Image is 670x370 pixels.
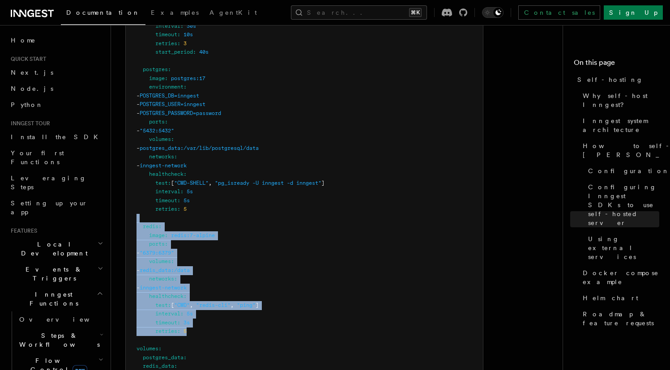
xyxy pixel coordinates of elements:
[140,145,259,151] span: postgres_data:/var/lib/postgresql/data
[137,345,158,352] span: volumes
[177,328,180,334] span: :
[184,84,187,90] span: :
[7,261,105,286] button: Events & Triggers
[577,75,643,84] span: Self-hosting
[180,23,184,29] span: :
[171,180,174,186] span: [
[11,149,64,166] span: Your first Functions
[518,5,600,20] a: Contact sales
[140,162,187,169] span: inngest-network
[583,293,638,302] span: Helm chart
[184,40,187,47] span: 3
[230,302,234,308] span: ,
[151,9,199,16] span: Examples
[155,188,180,195] span: interval
[579,138,659,163] a: How to self-host [PERSON_NAME]
[237,302,256,308] span: "ping"
[155,23,180,29] span: interval
[149,232,165,238] span: image
[209,9,257,16] span: AgentKit
[180,310,184,317] span: :
[149,241,165,247] span: ports
[168,180,171,186] span: :
[7,32,105,48] a: Home
[583,310,659,327] span: Roadmap & feature requests
[256,302,259,308] span: ]
[209,180,212,186] span: ,
[140,128,174,134] span: "5432:5432"
[155,180,168,186] span: test
[409,8,422,17] kbd: ⌘K
[155,319,177,326] span: timeout
[7,64,105,81] a: Next.js
[171,75,205,81] span: postgres:17
[7,170,105,195] a: Leveraging Steps
[177,31,180,38] span: :
[177,197,180,204] span: :
[140,93,199,99] span: POSTGRES_DB=inngest
[184,171,187,177] span: :
[7,129,105,145] a: Install the SDK
[7,227,37,234] span: Features
[171,232,215,238] span: redis:7-alpine
[155,328,177,334] span: retries
[193,49,196,55] span: :
[19,316,111,323] span: Overview
[66,9,140,16] span: Documentation
[149,75,165,81] span: image
[140,110,221,116] span: POSTGRES_PASSWORD=password
[7,240,98,258] span: Local Development
[137,267,140,273] span: -
[7,286,105,311] button: Inngest Functions
[137,162,140,169] span: -
[184,31,193,38] span: 10s
[11,101,43,108] span: Python
[155,310,180,317] span: interval
[140,101,205,107] span: POSTGRES_USER=inngest
[155,40,177,47] span: retries
[171,136,174,142] span: :
[168,66,171,72] span: :
[149,293,184,299] span: healthcheck
[579,290,659,306] a: Helm chart
[184,319,190,326] span: 3s
[7,236,105,261] button: Local Development
[190,302,193,308] span: ,
[168,302,171,308] span: :
[149,84,184,90] span: environment
[165,241,168,247] span: :
[184,197,190,204] span: 5s
[16,327,105,353] button: Steps & Workflows
[187,23,196,29] span: 30s
[155,206,177,212] span: retries
[11,36,36,45] span: Home
[7,195,105,220] a: Setting up your app
[174,153,177,160] span: :
[11,69,53,76] span: Next.js
[140,250,174,256] span: "6379:6379"
[321,180,324,186] span: ]
[583,268,659,286] span: Docker compose example
[11,133,103,140] span: Install the SDK
[145,3,204,24] a: Examples
[140,267,190,273] span: redis_data:/data
[11,85,53,92] span: Node.js
[11,200,88,216] span: Setting up your app
[585,231,659,265] a: Using external services
[583,91,659,109] span: Why self-host Inngest?
[7,290,97,308] span: Inngest Functions
[588,166,670,175] span: Configuration
[158,223,162,230] span: :
[187,188,193,195] span: 5s
[7,81,105,97] a: Node.js
[482,7,504,18] button: Toggle dark mode
[137,285,140,291] span: -
[143,363,174,369] span: redis_data
[137,250,140,256] span: -
[199,49,209,55] span: 40s
[143,66,168,72] span: postgres
[583,116,659,134] span: Inngest system architecture
[579,265,659,290] a: Docker compose example
[7,120,50,127] span: Inngest tour
[177,319,180,326] span: :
